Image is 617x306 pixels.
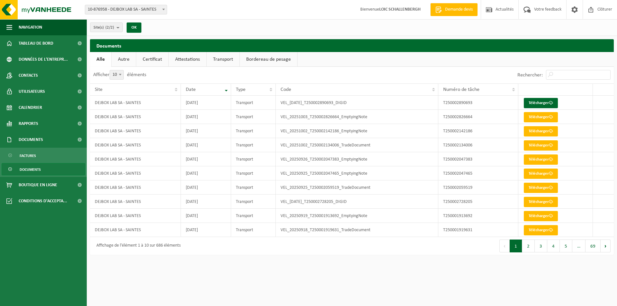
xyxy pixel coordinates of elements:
button: OK [127,22,141,33]
a: Télécharger [524,211,558,221]
span: Données de l'entrepr... [19,51,68,67]
td: VEL_20251003_T250002826664_EmptyingNote [276,110,438,124]
a: Télécharger [524,112,558,122]
td: VEL_20250925_T250002047465_EmptyingNote [276,166,438,180]
span: Factures [20,150,36,162]
td: VEL_[DATE]_T250002890693_DIGID [276,96,438,110]
count: (2/2) [105,25,114,30]
h2: Documents [90,39,614,52]
span: Numéro de tâche [443,87,479,92]
td: Transport [231,180,275,195]
td: VEL_[DATE]_T250002728205_DIGID [276,195,438,209]
td: [DATE] [181,166,231,180]
td: VEL_20250925_T250002059519_TradeDocument [276,180,438,195]
button: Previous [499,240,510,252]
a: Attestations [169,52,206,67]
a: Alle [90,52,111,67]
td: T250002826664 [438,110,518,124]
button: Next [601,240,611,252]
span: Date [186,87,196,92]
td: Transport [231,124,275,138]
td: DEJBOX LAB SA - SAINTES [90,110,181,124]
td: T250002890693 [438,96,518,110]
a: Télécharger [524,140,558,151]
td: T250002728205 [438,195,518,209]
strong: LOIC SCHALLENBERGH [379,7,421,12]
span: Demande devis [443,6,474,13]
td: DEJBOX LAB SA - SAINTES [90,138,181,152]
a: Factures [2,149,85,162]
td: VEL_20251002_T250002134006_TradeDocument [276,138,438,152]
td: VEL_20251002_T250002142186_EmptyingNote [276,124,438,138]
a: Demande devis [430,3,478,16]
td: DEJBOX LAB SA - SAINTES [90,223,181,237]
td: T250002047383 [438,152,518,166]
button: 4 [547,240,560,252]
td: Transport [231,96,275,110]
td: [DATE] [181,223,231,237]
a: Bordereau de pesage [240,52,297,67]
td: Transport [231,209,275,223]
td: Transport [231,138,275,152]
td: T250001919631 [438,223,518,237]
button: 2 [522,240,535,252]
td: [DATE] [181,209,231,223]
span: Documents [19,132,43,148]
td: Transport [231,195,275,209]
td: Transport [231,166,275,180]
span: Documents [20,163,41,176]
a: Télécharger [524,98,558,108]
button: 1 [510,240,522,252]
td: T250001913692 [438,209,518,223]
td: DEJBOX LAB SA - SAINTES [90,180,181,195]
div: Affichage de l'élément 1 à 10 sur 686 éléments [93,240,181,252]
span: Conditions d'accepta... [19,193,67,209]
td: [DATE] [181,195,231,209]
button: 3 [535,240,547,252]
td: DEJBOX LAB SA - SAINTES [90,209,181,223]
td: [DATE] [181,124,231,138]
span: 10-876958 - DEJBOX LAB SA - SAINTES [85,5,167,14]
button: 5 [560,240,572,252]
td: VEL_20250926_T250002047383_EmptyingNote [276,152,438,166]
td: T250002047465 [438,166,518,180]
span: Rapports [19,116,38,132]
a: Documents [2,163,85,175]
a: Certificat [136,52,168,67]
td: DEJBOX LAB SA - SAINTES [90,195,181,209]
button: 69 [586,240,601,252]
a: Autre [112,52,136,67]
a: Télécharger [524,183,558,193]
td: Transport [231,110,275,124]
td: DEJBOX LAB SA - SAINTES [90,166,181,180]
td: [DATE] [181,110,231,124]
span: 10 [110,70,124,80]
td: [DATE] [181,138,231,152]
a: Transport [207,52,239,67]
td: T250002142186 [438,124,518,138]
a: Télécharger [524,197,558,207]
span: Calendrier [19,100,42,116]
label: Afficher éléments [93,72,146,77]
span: Boutique en ligne [19,177,57,193]
span: Contacts [19,67,38,83]
span: Navigation [19,19,42,35]
span: Tableau de bord [19,35,53,51]
td: T250002134006 [438,138,518,152]
span: Site [95,87,103,92]
a: Télécharger [524,154,558,165]
td: [DATE] [181,152,231,166]
td: [DATE] [181,180,231,195]
td: DEJBOX LAB SA - SAINTES [90,124,181,138]
td: DEJBOX LAB SA - SAINTES [90,152,181,166]
span: Code [281,87,291,92]
span: Type [236,87,246,92]
td: VEL_20250919_T250001913692_EmptyingNote [276,209,438,223]
td: Transport [231,152,275,166]
td: Transport [231,223,275,237]
td: [DATE] [181,96,231,110]
span: Site(s) [94,23,114,32]
label: Rechercher: [517,73,543,78]
a: Télécharger [524,225,558,235]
